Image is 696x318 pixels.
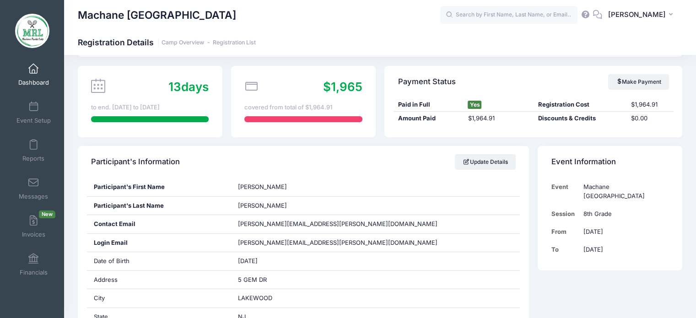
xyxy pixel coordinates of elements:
span: Event Setup [16,117,51,124]
div: Participant's First Name [87,178,232,196]
td: 8th Grade [579,205,669,223]
span: Financials [20,269,48,276]
span: [PERSON_NAME] [238,202,287,209]
a: InvoicesNew [12,210,55,243]
a: Camp Overview [162,39,204,46]
span: Yes [468,101,481,109]
img: Machane Racket Lake [15,14,49,48]
div: days [168,78,209,96]
a: Update Details [455,154,516,170]
span: New [39,210,55,218]
span: [PERSON_NAME] [608,10,666,20]
td: From [551,223,579,241]
div: Registration Cost [534,100,627,109]
div: covered from total of $1,964.91 [244,103,362,112]
span: $1,965 [323,80,362,94]
div: Address [87,271,232,289]
div: Paid in Full [394,100,464,109]
td: To [551,241,579,259]
td: Event [551,178,579,205]
h1: Machane [GEOGRAPHIC_DATA] [78,5,236,26]
span: LAKEWOOD [238,294,272,302]
td: Session [551,205,579,223]
a: Registration List [213,39,256,46]
div: $1,964.91 [627,100,674,109]
a: Reports [12,135,55,167]
a: Make Payment [608,74,669,90]
span: [DATE] [238,257,258,264]
td: [DATE] [579,223,669,241]
div: Participant's Last Name [87,197,232,215]
h4: Payment Status [398,69,456,95]
span: Reports [22,155,44,162]
div: $1,964.91 [464,114,534,123]
button: [PERSON_NAME] [602,5,682,26]
div: Amount Paid [394,114,464,123]
span: 13 [168,80,181,94]
div: Date of Birth [87,252,232,270]
span: Dashboard [18,79,49,86]
input: Search by First Name, Last Name, or Email... [440,6,577,24]
td: Machane [GEOGRAPHIC_DATA] [579,178,669,205]
h4: Participant's Information [91,149,180,175]
span: [PERSON_NAME][EMAIL_ADDRESS][PERSON_NAME][DOMAIN_NAME] [238,220,437,227]
div: to end. [DATE] to [DATE] [91,103,209,112]
div: City [87,289,232,307]
a: Financials [12,248,55,280]
span: [PERSON_NAME] [238,183,287,190]
a: Dashboard [12,59,55,91]
div: Discounts & Credits [534,114,627,123]
span: [PERSON_NAME][EMAIL_ADDRESS][PERSON_NAME][DOMAIN_NAME] [238,238,437,248]
h1: Registration Details [78,38,256,47]
h4: Event Information [551,149,616,175]
span: Messages [19,193,48,200]
div: Login Email [87,234,232,252]
span: Invoices [22,231,45,238]
td: [DATE] [579,241,669,259]
span: 5 GEM DR [238,276,267,283]
div: Contact Email [87,215,232,233]
div: $0.00 [627,114,674,123]
a: Messages [12,172,55,205]
a: Event Setup [12,97,55,129]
